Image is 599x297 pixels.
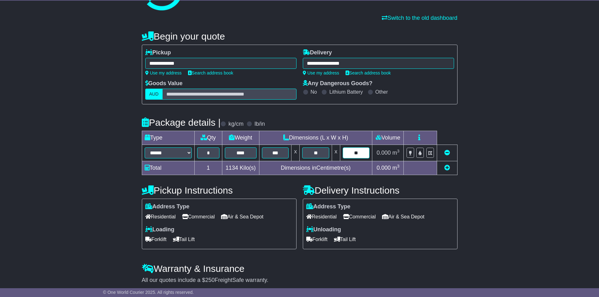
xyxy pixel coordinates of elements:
[145,212,176,222] span: Residential
[306,212,337,222] span: Residential
[182,212,215,222] span: Commercial
[173,234,195,244] span: Tail Lift
[194,131,222,145] td: Qty
[145,226,175,233] label: Loading
[142,131,194,145] td: Type
[142,263,458,274] h4: Warranty & Insurance
[382,15,457,21] a: Switch to the old dashboard
[444,150,450,156] a: Remove this item
[103,290,194,295] span: © One World Courier 2025. All rights reserved.
[334,234,356,244] span: Tail Lift
[306,226,341,233] label: Unloading
[329,89,363,95] label: Lithium Battery
[332,145,340,161] td: x
[303,80,373,87] label: Any Dangerous Goods?
[392,165,400,171] span: m
[259,161,372,175] td: Dimensions in Centimetre(s)
[303,185,458,195] h4: Delivery Instructions
[145,70,182,75] a: Use my address
[259,131,372,145] td: Dimensions (L x W x H)
[225,165,238,171] span: 1134
[142,31,458,41] h4: Begin your quote
[306,203,351,210] label: Address Type
[205,277,215,283] span: 250
[194,161,222,175] td: 1
[306,234,328,244] span: Forklift
[377,165,391,171] span: 0.000
[222,131,259,145] td: Weight
[142,117,221,128] h4: Package details |
[222,161,259,175] td: Kilo(s)
[254,121,265,128] label: lb/in
[145,49,171,56] label: Pickup
[142,277,458,284] div: All our quotes include a $ FreightSafe warranty.
[145,234,167,244] span: Forklift
[343,212,376,222] span: Commercial
[375,89,388,95] label: Other
[221,212,263,222] span: Air & Sea Depot
[392,150,400,156] span: m
[142,185,297,195] h4: Pickup Instructions
[311,89,317,95] label: No
[346,70,391,75] a: Search address book
[145,203,190,210] label: Address Type
[188,70,233,75] a: Search address book
[444,165,450,171] a: Add new item
[303,70,339,75] a: Use my address
[291,145,300,161] td: x
[145,89,163,100] label: AUD
[228,121,243,128] label: kg/cm
[397,164,400,168] sup: 3
[145,80,183,87] label: Goods Value
[303,49,332,56] label: Delivery
[142,161,194,175] td: Total
[382,212,424,222] span: Air & Sea Depot
[372,131,404,145] td: Volume
[377,150,391,156] span: 0.000
[397,149,400,153] sup: 3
